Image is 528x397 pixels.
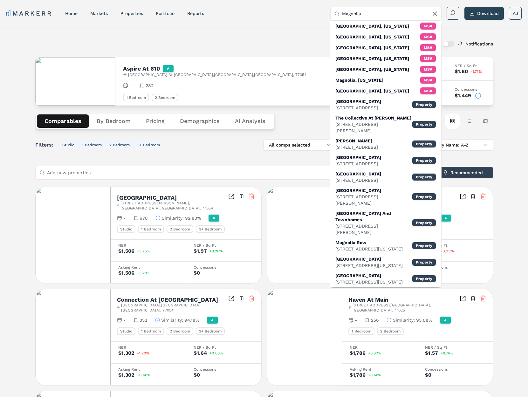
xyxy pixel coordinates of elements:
[167,327,193,335] div: 2 Bedroom
[140,215,148,221] span: 678
[420,77,436,84] div: MSA
[355,317,357,323] span: -
[330,254,441,270] div: Property: Magnolia Village
[420,139,493,151] button: Property Name: A-Z
[335,223,412,236] div: [STREET_ADDRESS][PERSON_NAME]
[137,373,151,377] span: +0.66%
[163,65,174,72] div: A
[330,64,441,75] div: MSA: Magnolia, Illinois
[118,346,178,349] div: NER
[412,193,436,200] div: Property
[184,317,199,323] span: 94.18%
[335,177,381,183] div: [STREET_ADDRESS]
[335,23,409,29] div: [GEOGRAPHIC_DATA], [US_STATE]
[185,215,201,221] span: 92.83%
[137,271,150,275] span: +3.28%
[455,93,471,98] div: $1,449
[335,256,403,262] div: [GEOGRAPHIC_DATA]
[412,101,436,108] div: Property
[330,53,441,64] div: MSA: Magnolia, Arkansas
[335,279,403,285] div: [STREET_ADDRESS][US_STATE]
[350,346,409,349] div: NER
[433,167,493,178] button: Recommended
[335,44,409,51] div: [GEOGRAPHIC_DATA], [US_STATE]
[118,265,178,269] div: Asking Rent
[129,82,132,89] span: -
[335,239,403,246] div: Magnolia Row
[455,87,485,91] div: Concessions
[420,87,436,94] div: MSA
[393,317,415,323] span: Similarity :
[330,42,441,53] div: MSA: Magnolia, Minnesota
[412,259,436,266] div: Property
[330,96,441,113] div: Property: Magnolia Hills
[118,367,178,371] div: Asking Rent
[330,31,441,42] div: MSA: Magnolia, Iowa
[209,351,223,355] span: +0.66%
[128,72,306,77] span: [GEOGRAPHIC_DATA] At [GEOGRAPHIC_DATA] , [GEOGRAPHIC_DATA] , [GEOGRAPHIC_DATA] , 77054
[118,270,134,276] div: $1,506
[194,249,207,254] div: $1.97
[335,115,412,121] div: The Collective At [PERSON_NAME]
[330,21,441,287] div: Suggestions
[47,166,423,179] input: Add new properties
[425,373,431,378] div: $0
[90,11,108,16] a: markets
[89,114,138,128] button: By Bedroom
[335,88,409,94] div: [GEOGRAPHIC_DATA], [US_STATE]
[123,94,149,101] div: 1 Bedroom
[350,373,366,378] div: $1,786
[209,249,223,253] span: +3.28%
[194,351,207,356] div: $1.64
[196,225,225,233] div: 3+ Bedroom
[330,237,441,254] div: Property: Magnolia Row
[440,317,451,324] div: A
[117,327,135,335] div: Studio
[342,7,437,20] input: Search by MSA, ZIP, Property Name, or Address
[335,154,381,161] div: [GEOGRAPHIC_DATA]
[412,140,436,147] div: Property
[65,11,78,16] a: home
[118,351,134,356] div: $1,302
[330,21,441,31] div: MSA: Magnolia, Texas
[194,270,200,276] div: $0
[138,327,164,335] div: 1 Bedroom
[440,215,451,222] div: A
[412,275,436,282] div: Property
[420,55,436,62] div: MSA
[194,346,254,349] div: NER / Sq Ft
[117,195,177,201] h2: [GEOGRAPHIC_DATA]
[335,161,381,167] div: [STREET_ADDRESS]
[207,317,218,324] div: A
[60,141,77,149] button: Studio
[330,208,441,237] div: Property: Magnolia Manor Apartments And Townhomes
[137,249,150,253] span: +3.25%
[416,317,432,323] span: 95.08%
[371,317,379,323] span: 256
[330,75,441,86] div: MSA: Magnolia, Delaware
[335,210,412,223] div: [GEOGRAPHIC_DATA] And Townhomes
[194,367,254,371] div: Concessions
[117,297,218,303] h2: Connection At [GEOGRAPHIC_DATA]
[161,317,183,323] span: Similarity :
[123,317,126,323] span: -
[194,243,254,247] div: NER / Sq Ft
[335,34,409,40] div: [GEOGRAPHIC_DATA], [US_STATE]
[123,66,160,72] h2: Aspire At 610
[6,9,52,18] a: MARKERR
[335,171,381,177] div: [GEOGRAPHIC_DATA]
[118,243,178,247] div: NER
[187,11,204,16] a: reports
[420,23,436,30] div: MSA
[350,351,366,356] div: $1,786
[425,346,485,349] div: NER / Sq Ft
[455,64,485,68] div: NER / Sq Ft
[412,219,436,226] div: Property
[335,144,378,150] div: [STREET_ADDRESS]
[121,303,228,313] span: [GEOGRAPHIC_DATA] , [GEOGRAPHIC_DATA] , [GEOGRAPHIC_DATA] , 77054
[425,243,485,247] div: NER / Sq Ft
[509,7,522,20] button: AJ
[172,114,227,128] button: Demographics
[138,114,172,128] button: Pricing
[155,215,201,221] button: Similarity:92.83%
